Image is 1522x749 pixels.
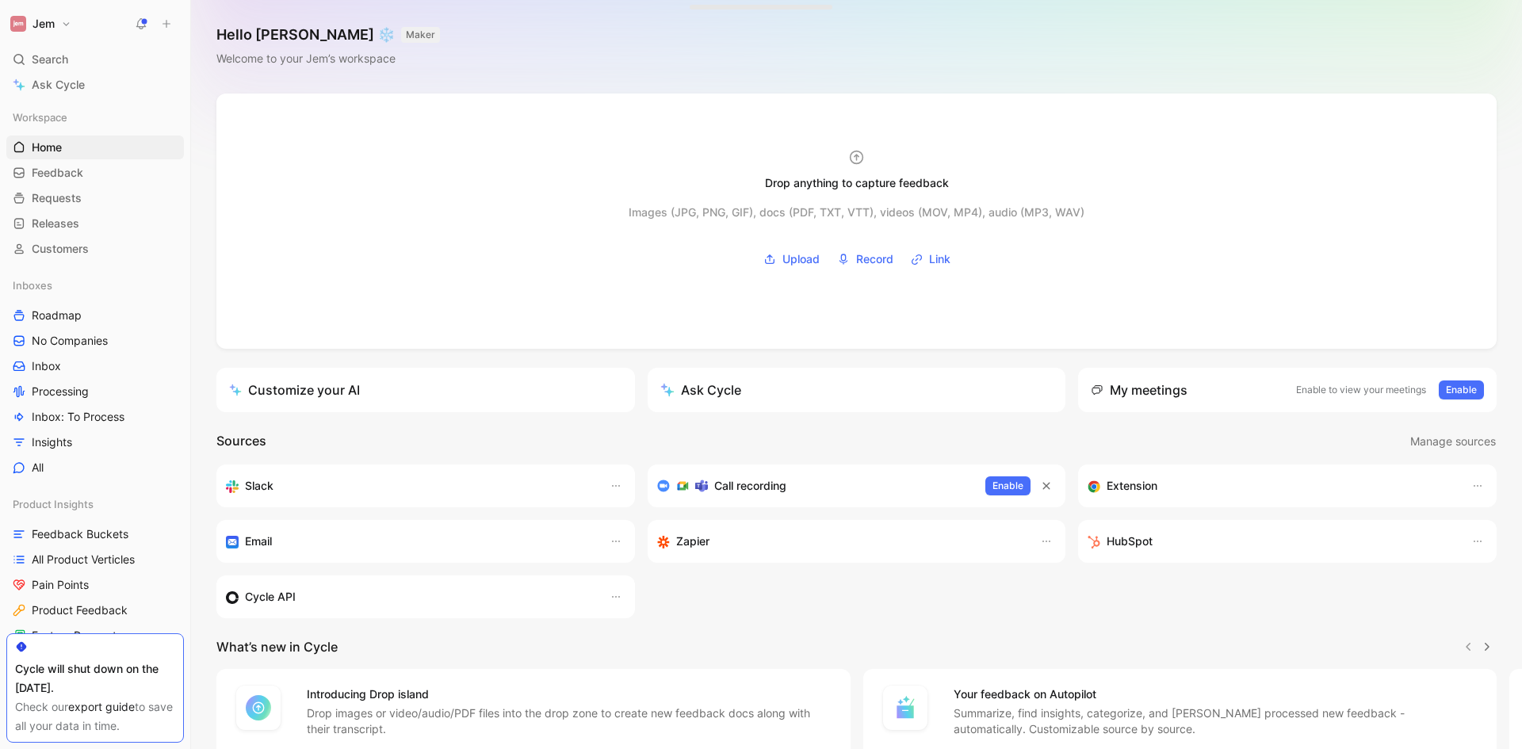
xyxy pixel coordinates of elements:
[6,161,184,185] a: Feedback
[32,434,72,450] span: Insights
[216,49,440,68] div: Welcome to your Jem’s workspace
[216,431,266,452] h2: Sources
[6,598,184,622] a: Product Feedback
[6,136,184,159] a: Home
[6,354,184,378] a: Inbox
[6,186,184,210] a: Requests
[929,250,950,269] span: Link
[32,628,117,644] span: Feature Request
[216,637,338,656] h2: What’s new in Cycle
[1446,382,1477,398] span: Enable
[10,16,26,32] img: Jem
[32,308,82,323] span: Roadmap
[6,573,184,597] a: Pain Points
[245,587,296,606] h3: Cycle API
[954,685,1478,704] h4: Your feedback on Autopilot
[676,532,709,551] h3: Zapier
[6,73,184,97] a: Ask Cycle
[6,548,184,571] a: All Product Verticles
[758,247,825,271] button: Upload
[307,685,832,704] h4: Introducing Drop island
[1410,432,1496,451] span: Manage sources
[765,174,949,193] div: Drop anything to capture feedback
[226,587,594,606] div: Sync customers & send feedback from custom sources. Get inspired by our favorite use case
[1107,476,1157,495] h3: Extension
[32,190,82,206] span: Requests
[657,532,1025,551] div: Capture feedback from thousands of sources with Zapier (survey results, recordings, sheets, etc).
[782,250,820,269] span: Upload
[6,430,184,454] a: Insights
[32,333,108,349] span: No Companies
[1107,532,1153,551] h3: HubSpot
[6,304,184,327] a: Roadmap
[6,329,184,353] a: No Companies
[32,552,135,567] span: All Product Verticles
[32,139,62,155] span: Home
[13,109,67,125] span: Workspace
[32,526,128,542] span: Feedback Buckets
[6,105,184,129] div: Workspace
[1091,380,1187,399] div: My meetings
[15,697,175,736] div: Check our to save all your data in time.
[32,577,89,593] span: Pain Points
[6,212,184,235] a: Releases
[245,476,273,495] h3: Slack
[6,522,184,546] a: Feedback Buckets
[32,602,128,618] span: Product Feedback
[648,368,1066,412] button: Ask Cycle
[32,384,89,399] span: Processing
[15,659,175,697] div: Cycle will shut down on the [DATE].
[6,237,184,261] a: Customers
[6,624,184,648] a: Feature Request
[6,48,184,71] div: Search
[13,277,52,293] span: Inboxes
[6,13,75,35] button: JemJem
[33,17,55,31] h1: Jem
[6,273,184,480] div: InboxesRoadmapNo CompaniesInboxProcessingInbox: To ProcessInsightsAll
[1296,382,1426,398] p: Enable to view your meetings
[32,241,89,257] span: Customers
[32,216,79,231] span: Releases
[216,368,635,412] a: Customize your AI
[832,247,899,271] button: Record
[1409,431,1497,452] button: Manage sources
[1088,476,1455,495] div: Capture feedback from anywhere on the web
[32,50,68,69] span: Search
[32,409,124,425] span: Inbox: To Process
[32,75,85,94] span: Ask Cycle
[226,476,594,495] div: Sync your customers, send feedback and get updates in Slack
[6,380,184,403] a: Processing
[6,405,184,429] a: Inbox: To Process
[226,532,594,551] div: Forward emails to your feedback inbox
[401,27,440,43] button: MAKER
[660,380,741,399] div: Ask Cycle
[992,478,1023,494] span: Enable
[32,460,44,476] span: All
[68,700,135,713] a: export guide
[954,705,1478,737] p: Summarize, find insights, categorize, and [PERSON_NAME] processed new feedback - automatically. C...
[32,358,61,374] span: Inbox
[905,247,956,271] button: Link
[6,456,184,480] a: All
[245,532,272,551] h3: Email
[1439,380,1484,399] button: Enable
[629,203,1084,222] div: Images (JPG, PNG, GIF), docs (PDF, TXT, VTT), videos (MOV, MP4), audio (MP3, WAV)
[657,476,973,495] div: Record & transcribe meetings from Zoom, Meet & Teams.
[229,380,360,399] div: Customize your AI
[13,496,94,512] span: Product Insights
[6,492,184,648] div: Product InsightsFeedback BucketsAll Product VerticlesPain PointsProduct FeedbackFeature Request
[714,476,786,495] h3: Call recording
[985,476,1031,495] button: Enable
[307,705,832,737] p: Drop images or video/audio/PDF files into the drop zone to create new feedback docs along with th...
[6,492,184,516] div: Product Insights
[856,250,893,269] span: Record
[216,25,440,44] h1: Hello [PERSON_NAME] ❄️
[32,165,83,181] span: Feedback
[6,273,184,297] div: Inboxes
